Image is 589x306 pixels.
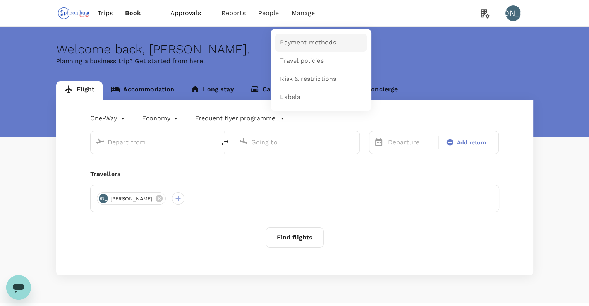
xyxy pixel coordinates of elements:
div: [PERSON_NAME] [99,194,108,203]
span: Trips [98,9,113,18]
a: Flight [56,81,103,100]
button: Open [354,141,355,143]
div: Travellers [90,169,499,179]
p: Frequent flyer programme [195,114,275,123]
button: delete [216,133,234,152]
span: Book [125,9,141,18]
span: Manage [291,9,315,18]
img: Phoon Huat PTE. LTD. [56,5,92,22]
span: Payment methods [280,38,336,47]
span: People [258,9,279,18]
a: Long stay [182,81,242,100]
button: Find flights [266,227,324,248]
a: Labels [275,88,367,106]
div: [PERSON_NAME] [505,5,521,21]
span: Risk & restrictions [280,75,336,84]
span: Reports [222,9,246,18]
input: Going to [251,136,343,148]
a: Car rental [242,81,302,100]
iframe: Button to launch messaging window [6,275,31,300]
span: Travel policies [280,56,323,65]
div: Welcome back , [PERSON_NAME] . [56,42,533,56]
span: Add return [457,138,487,147]
span: [PERSON_NAME] [106,195,158,203]
a: Travel policies [275,52,367,70]
div: [PERSON_NAME][PERSON_NAME] [97,192,166,205]
a: Risk & restrictions [275,70,367,88]
div: Economy [142,112,180,125]
button: Open [210,141,212,143]
span: Labels [280,93,300,102]
a: Accommodation [103,81,182,100]
input: Depart from [108,136,199,148]
button: Frequent flyer programme [195,114,285,123]
a: Payment methods [275,34,367,52]
div: One-Way [90,112,127,125]
span: Approvals [170,9,209,18]
a: Concierge [346,81,406,100]
p: Planning a business trip? Get started from here. [56,56,533,66]
p: Departure [388,138,434,147]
